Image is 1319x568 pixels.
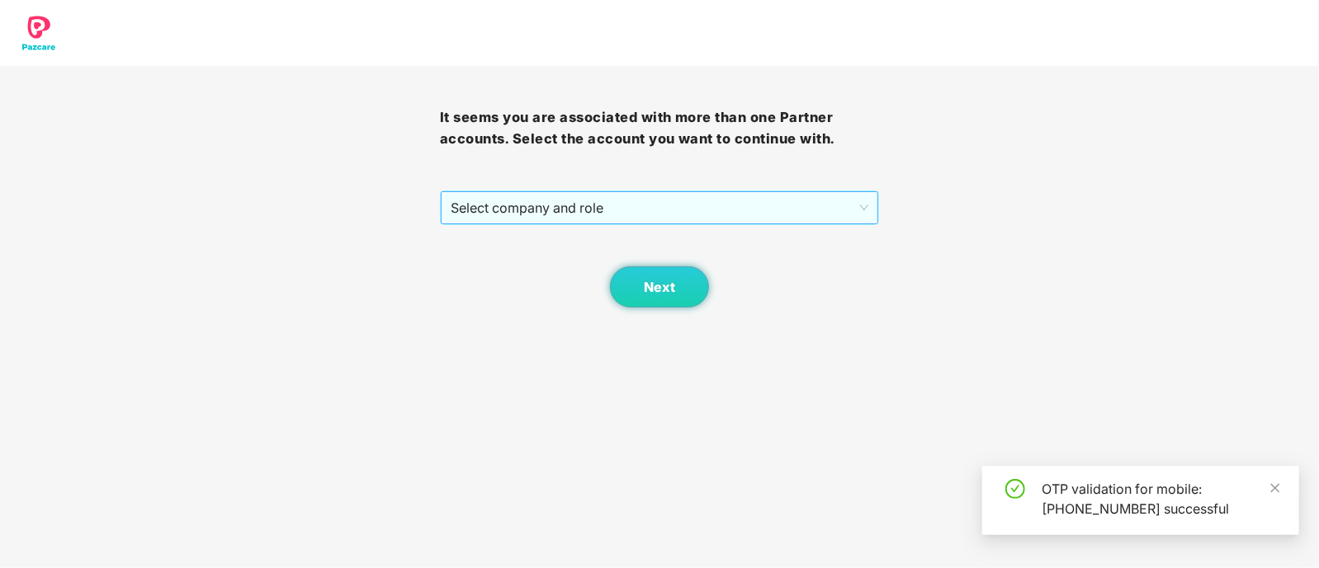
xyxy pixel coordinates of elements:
[644,279,675,295] span: Next
[1005,479,1025,499] span: check-circle
[1042,479,1279,519] div: OTP validation for mobile: [PHONE_NUMBER] successful
[451,192,869,223] span: Select company and role
[440,107,880,149] h3: It seems you are associated with more than one Partner accounts. Select the account you want to c...
[610,266,709,307] button: Next
[1269,482,1281,494] span: close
